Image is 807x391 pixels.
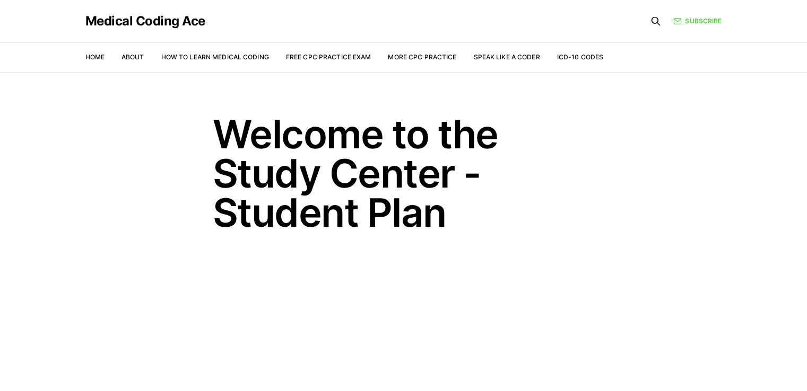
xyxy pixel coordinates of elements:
a: Medical Coding Ace [85,15,205,28]
h1: Welcome to the Study Center - Student Plan [213,114,595,232]
a: ICD-10 Codes [557,53,603,61]
a: About [122,53,144,61]
a: Home [85,53,105,61]
a: Free CPC Practice Exam [286,53,371,61]
a: Subscribe [673,16,722,26]
a: Speak Like a Coder [474,53,540,61]
a: How to Learn Medical Coding [161,53,269,61]
a: More CPC Practice [388,53,456,61]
